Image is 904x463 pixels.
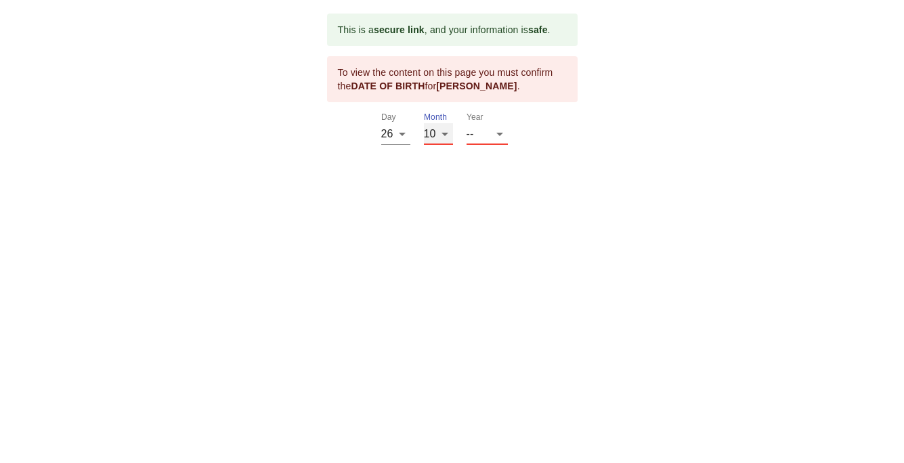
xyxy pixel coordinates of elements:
[436,81,517,91] b: [PERSON_NAME]
[338,60,567,98] div: To view the content on this page you must confirm the for .
[338,18,551,42] div: This is a , and your information is .
[528,24,548,35] b: safe
[381,114,396,122] label: Day
[424,114,447,122] label: Month
[351,81,425,91] b: DATE OF BIRTH
[467,114,483,122] label: Year
[374,24,425,35] b: secure link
